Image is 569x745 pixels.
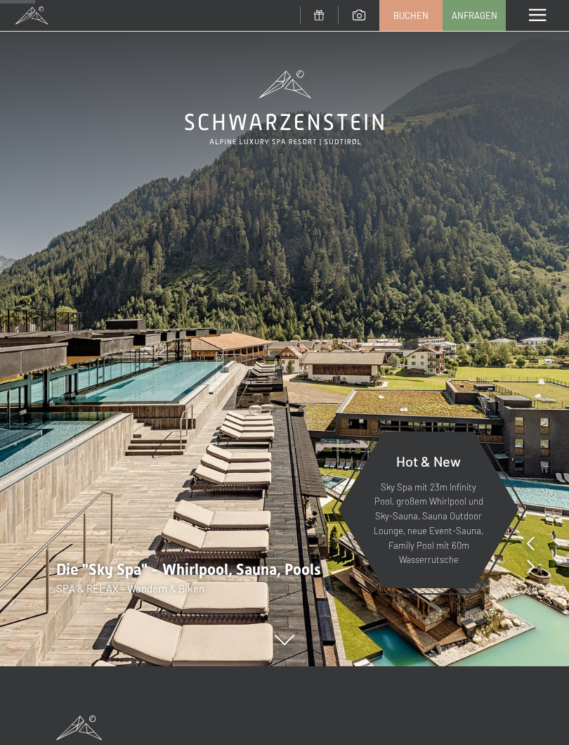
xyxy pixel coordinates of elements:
span: SPA & RELAX - Wandern & Biken [56,582,204,595]
span: / [528,581,532,596]
a: Anfragen [443,1,505,30]
span: 8 [532,581,537,596]
span: Anfragen [452,9,497,22]
span: Buchen [393,9,429,22]
span: Die "Sky Spa" - Whirlpool, Sauna, Pools [56,561,321,578]
a: Hot & New Sky Spa mit 23m Infinity Pool, großem Whirlpool und Sky-Sauna, Sauna Outdoor Lounge, ne... [337,431,520,589]
p: Sky Spa mit 23m Infinity Pool, großem Whirlpool und Sky-Sauna, Sauna Outdoor Lounge, neue Event-S... [372,480,485,568]
span: Hot & New [396,453,461,469]
span: 1 [523,581,528,596]
a: Buchen [380,1,442,30]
